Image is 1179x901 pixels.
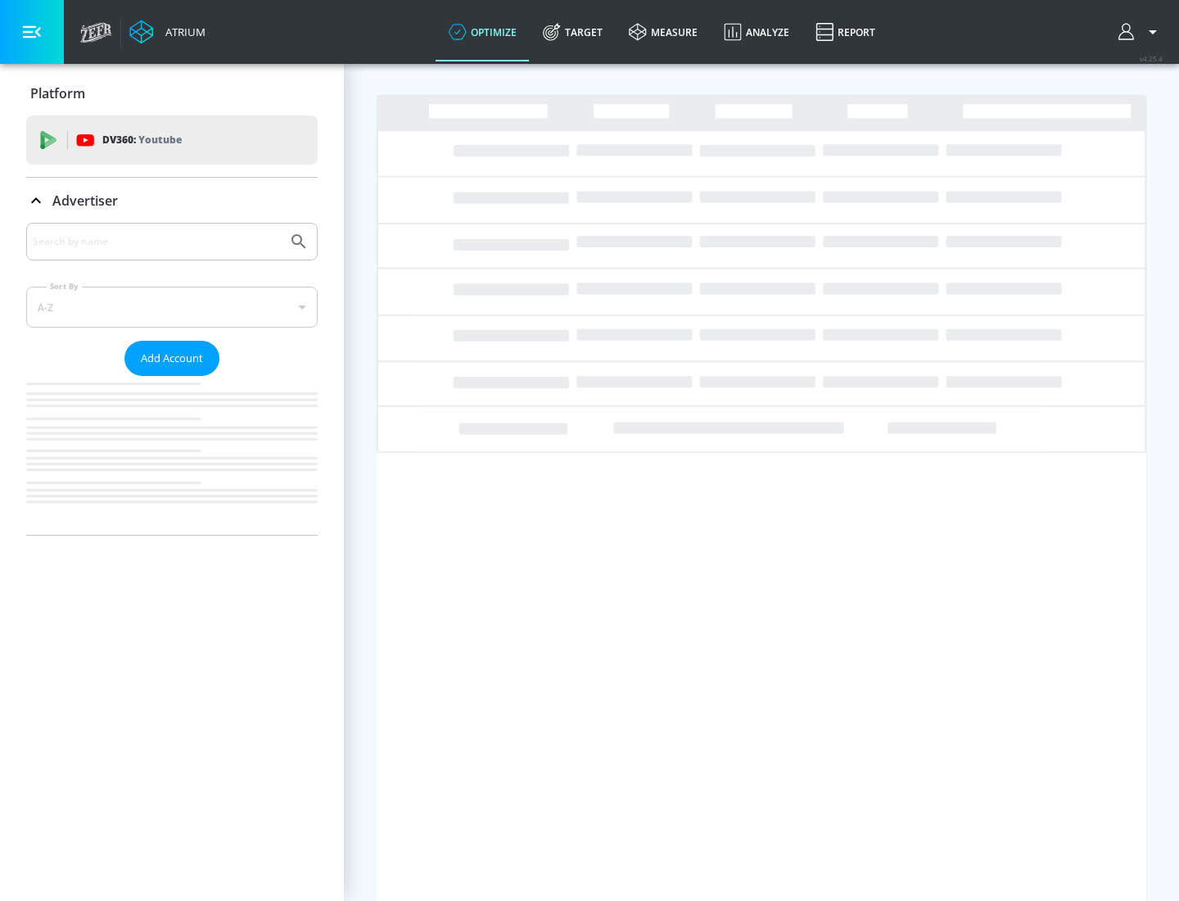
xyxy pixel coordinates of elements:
div: Atrium [159,25,206,39]
a: Atrium [129,20,206,44]
a: Report [802,2,888,61]
p: Youtube [138,131,182,148]
nav: list of Advertiser [26,376,318,535]
div: DV360: Youtube [26,115,318,165]
input: Search by name [33,231,281,252]
p: DV360: [102,131,182,149]
span: v 4.25.4 [1140,54,1163,63]
div: Platform [26,70,318,116]
a: measure [616,2,711,61]
a: Target [530,2,616,61]
span: Add Account [141,349,203,368]
button: Add Account [124,341,219,376]
div: Advertiser [26,178,318,224]
div: Advertiser [26,223,318,535]
a: optimize [436,2,530,61]
label: Sort By [47,281,82,292]
p: Advertiser [52,192,118,210]
a: Analyze [711,2,802,61]
div: A-Z [26,287,318,328]
p: Platform [30,84,85,102]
